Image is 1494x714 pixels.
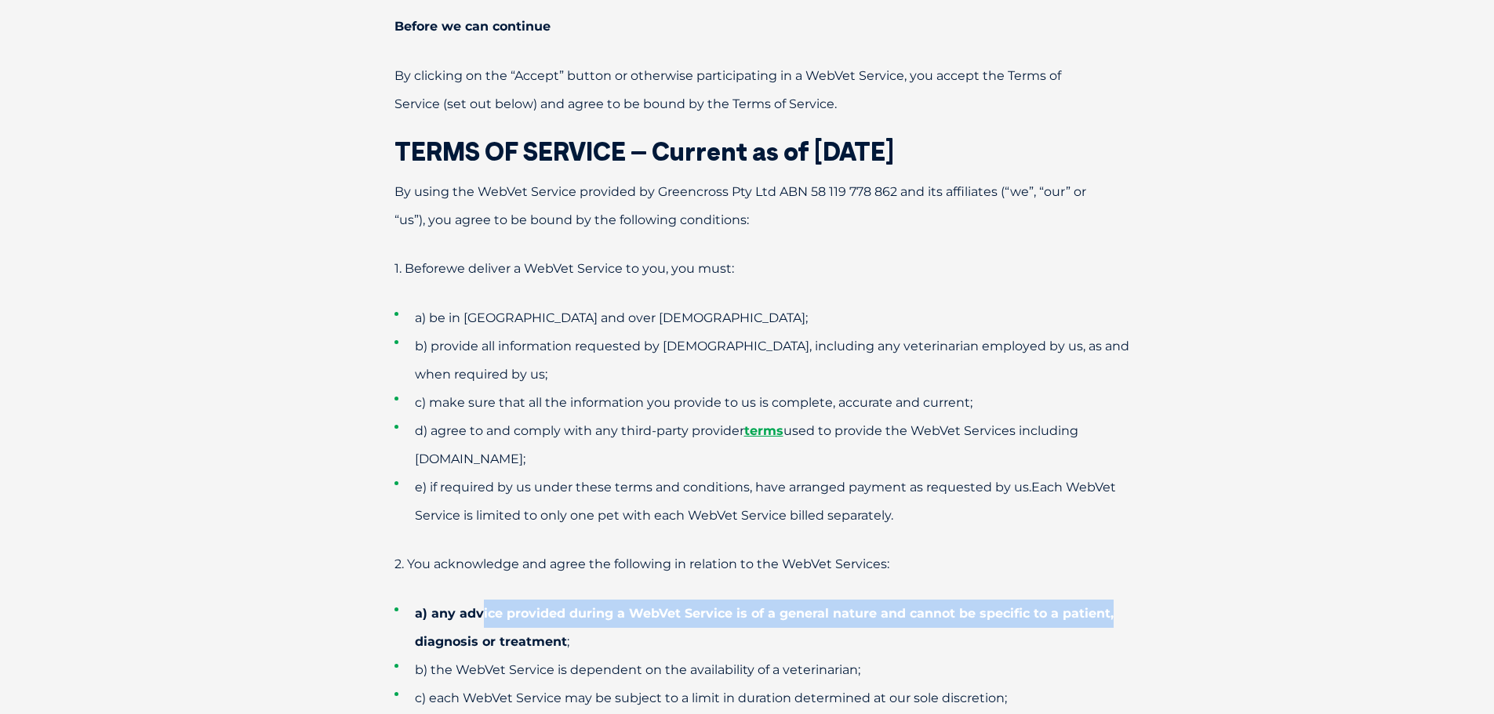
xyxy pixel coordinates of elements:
[415,310,808,325] span: a) be in [GEOGRAPHIC_DATA] and over [DEMOGRAPHIC_DATA];
[744,423,783,438] a: terms
[394,184,1086,227] span: By using the WebVet Service provided by Greencross Pty Ltd ABN 58 119 778 862 and its affiliates ...
[394,556,889,571] span: 2. You acknowledge and agree the following in relation to the WebVet Services:
[415,606,1114,649] b: a) any advice provided during a WebVet Service is of a general nature and cannot be specific to a...
[415,395,972,410] span: c) make sure that all the information you provide to us is complete, accurate and current;
[394,261,446,276] span: 1. Before
[415,480,1116,523] span: Each WebVet Service is limited to only one pet with each WebVet Service billed separately.
[446,261,734,276] span: we deliver a WebVet Service to you, you must:
[415,339,1129,382] span: b) provide all information requested by [DEMOGRAPHIC_DATA], including any veterinarian employed b...
[415,480,1031,495] span: e) if required by us under these terms and conditions, have arranged payment as requested by us.
[567,634,569,649] span: ;
[415,423,1078,466] span: d) agree to and comply with any third-party provider used to provide the WebVet Services includin...
[394,19,551,34] strong: Before we can continue
[415,690,1007,705] span: c) each WebVet Service may be subject to a limit in duration determined at our sole discretion;
[394,68,1061,111] span: By clicking on the “Accept” button or otherwise participating in a WebVet Service, you accept the...
[415,662,860,677] span: b) the WebVet Service is dependent on the availability of a veterinarian;
[394,136,894,167] span: TERMS OF SERVICE – Current as of [DATE]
